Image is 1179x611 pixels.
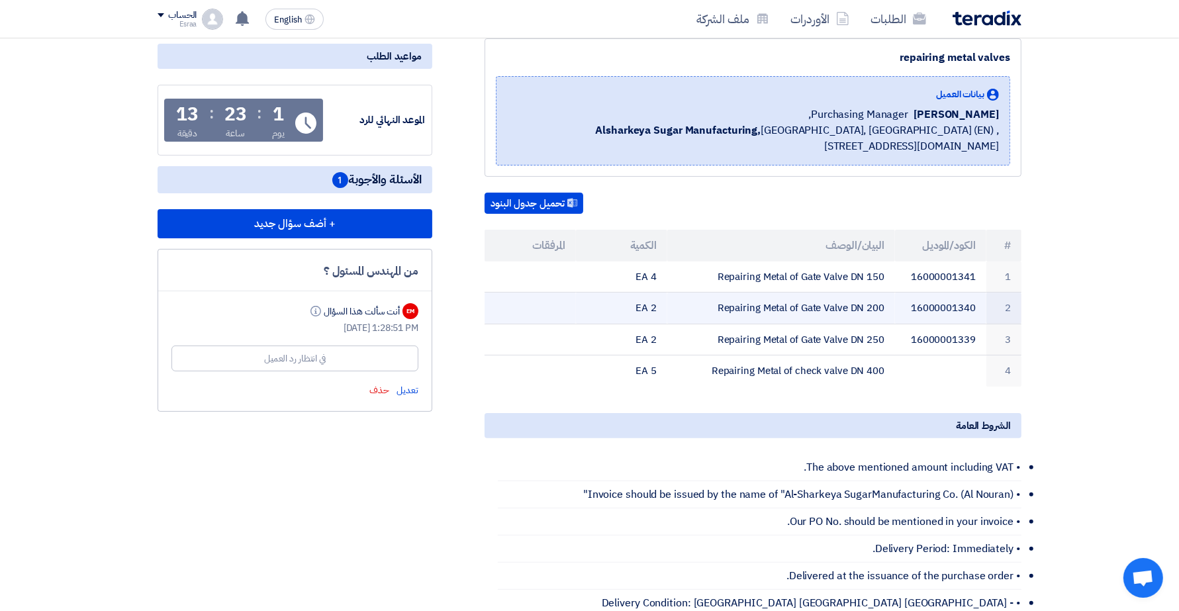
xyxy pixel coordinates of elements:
[397,383,418,397] span: تعديل
[272,126,285,140] div: يوم
[986,355,1021,387] td: 4
[576,324,667,355] td: 2 EA
[498,454,1021,481] li: • The above mentioned amount including VAT.
[914,107,999,122] span: [PERSON_NAME]
[576,355,667,387] td: 5 EA
[986,293,1021,324] td: 2
[936,87,984,101] span: بيانات العميل
[326,113,425,128] div: الموعد النهائي للرد
[895,230,986,261] th: الكود/الموديل
[498,508,1021,536] li: • Our PO No. should be mentioned in your invoice.
[158,209,432,238] button: + أضف سؤال جديد
[226,126,245,140] div: ساعة
[507,122,999,154] span: [GEOGRAPHIC_DATA], [GEOGRAPHIC_DATA] (EN) ,[STREET_ADDRESS][DOMAIN_NAME]
[496,50,1010,66] div: repairing metal valves
[667,355,896,387] td: Repairing Metal of check valve DN 400
[576,230,667,261] th: الكمية
[860,3,937,34] a: الطلبات
[273,105,284,124] div: 1
[171,263,418,280] div: من المهندس المسئول ؟
[576,261,667,293] td: 4 EA
[168,10,197,21] div: الحساب
[308,305,400,318] div: أنت سألت هذا السؤال
[986,230,1021,261] th: #
[171,321,418,335] div: [DATE] 1:28:51 PM
[176,105,199,124] div: 13
[667,230,896,261] th: البيان/الوصف
[158,44,432,69] div: مواعيد الطلب
[498,536,1021,563] li: • Delivery Period: Immediately.
[953,11,1021,26] img: Teradix logo
[369,383,389,397] span: حذف
[498,563,1021,590] li: • Delivered at the issuance of the purchase order.
[667,324,896,355] td: Repairing Metal of Gate Valve DN 250
[202,9,223,30] img: profile_test.png
[177,126,198,140] div: دقيقة
[576,293,667,324] td: 2 EA
[986,261,1021,293] td: 1
[224,105,247,124] div: 23
[895,261,986,293] td: 16000001341
[264,352,326,365] div: في انتظار رد العميل
[686,3,780,34] a: ملف الشركة
[780,3,860,34] a: الأوردرات
[498,481,1021,508] li: • Invoice should be issued by the name of "Al-Sharkeya SugarManufacturing Co. (Al Nouran)"
[332,172,348,188] span: 1
[895,324,986,355] td: 16000001339
[956,418,1011,433] span: الشروط العامة
[808,107,908,122] span: Purchasing Manager,
[402,303,418,319] div: EM
[485,230,576,261] th: المرفقات
[257,101,261,125] div: :
[667,293,896,324] td: Repairing Metal of Gate Valve DN 200
[1123,558,1163,598] a: Open chat
[332,171,422,188] span: الأسئلة والأجوبة
[274,15,302,24] span: English
[895,293,986,324] td: 16000001340
[209,101,214,125] div: :
[986,324,1021,355] td: 3
[595,122,761,138] b: Alsharkeya Sugar Manufacturing,
[158,21,197,28] div: Esraa
[485,193,583,214] button: تحميل جدول البنود
[667,261,896,293] td: Repairing Metal of Gate Valve DN 150
[265,9,324,30] button: English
